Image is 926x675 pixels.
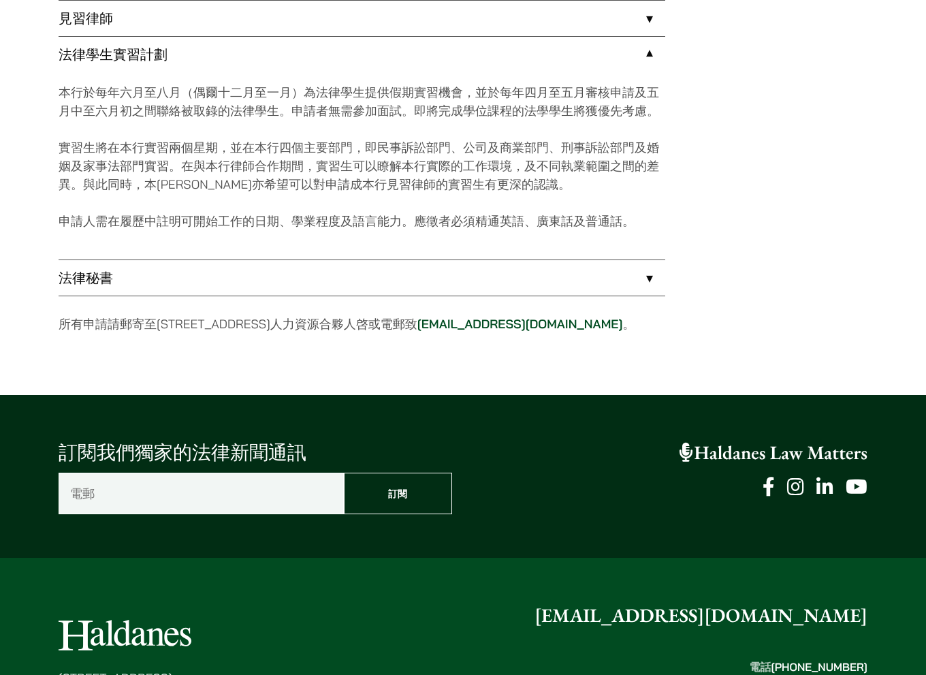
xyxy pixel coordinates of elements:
mark: [PHONE_NUMBER] [771,660,867,674]
p: 實習生將在本行實習兩個星期，並在本行四個主要部門，即民事訴訟部門、公司及商業部門、刑事訴訟部門及婚姻及家事法部門實習。在與本行律師合作期間，實習生可以瞭解本行實際的工作環境，及不同執業範圍之間的... [59,138,665,193]
input: 訂閱 [344,473,453,514]
p: 所有申請請郵寄至[STREET_ADDRESS]人力資源合夥人啓或電郵致 。 [59,315,665,333]
p: 訂閱我們獨家的法律新聞通訊 [59,439,452,467]
img: Logo of Haldanes [59,620,191,650]
input: 電郵 [59,473,344,514]
p: 本行於每年六月至八月（偶爾十二月至一月）為法律學生提供假期實習機會，並於每年四月至五月審核申請及五月中至六月初之間聯絡被取錄的法律學生。申請者無需參加面試。即將完成學位課程的法學學生將獲優先考慮。 [59,83,665,120]
p: 申請人需在履歷中註明可開始工作的日期、學業程度及語言能力。應徵者必須精通英語、廣東話及普通話。 [59,212,665,230]
a: [EMAIL_ADDRESS][DOMAIN_NAME] [534,603,867,628]
a: 法律學生實習計劃 [59,37,665,72]
a: 法律秘書 [59,260,665,296]
a: [EMAIL_ADDRESS][DOMAIN_NAME] [417,316,623,332]
div: 法律學生實習計劃 [59,72,665,260]
a: 見習律師 [59,1,665,36]
a: Haldanes Law Matters [680,441,867,465]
